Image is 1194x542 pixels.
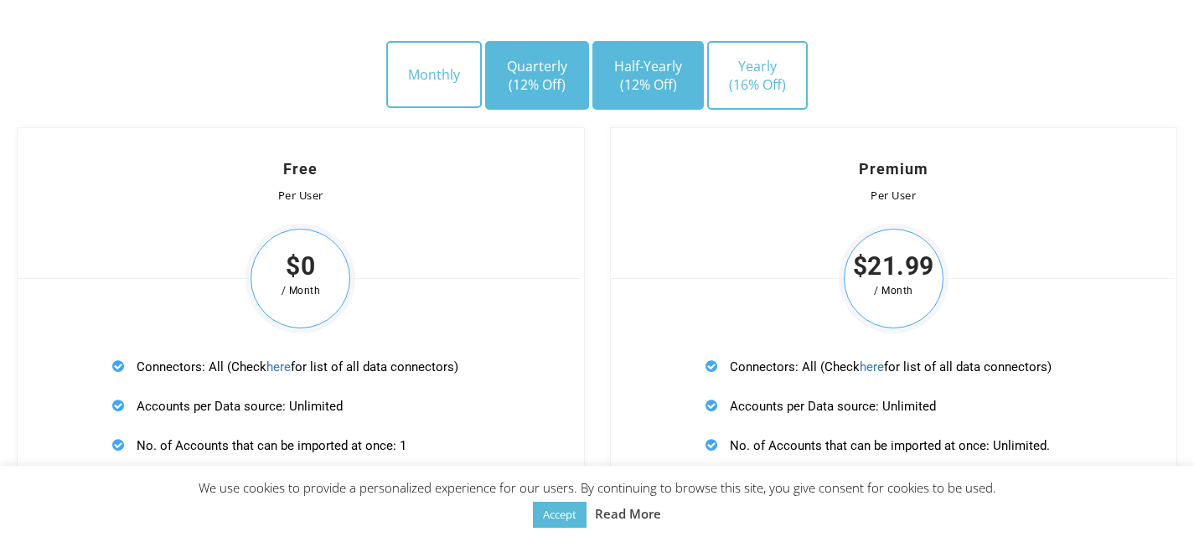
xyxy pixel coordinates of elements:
div: Per User [644,189,1144,203]
span: (12% Off) [507,75,567,94]
button: Half-Yearly(12% Off) [592,41,704,110]
div: Widget chat [1110,462,1194,542]
a: Read More [595,503,661,524]
button: Monthly [386,41,482,108]
button: Yearly(16% Off) [707,41,808,110]
p: Connectors: All (Check for list of all data connectors) [706,356,1082,377]
a: Accept [533,502,587,528]
a: here [860,359,884,374]
iframe: Chat Widget [1110,462,1194,542]
p: Accounts per Data source: Unlimited [112,395,488,416]
p: Connectors: All (Check for list of all data connectors) [112,356,488,377]
h4: Premium [644,162,1144,177]
span: / Month [839,281,948,301]
span: (16% Off) [729,75,786,94]
span: We use cookies to provide a personalized experience for our users. By continuing to browse this s... [199,479,996,522]
span: / Month [246,281,355,301]
a: here [266,359,291,374]
span: $21.99 [839,256,948,276]
span: (12% Off) [614,75,682,94]
p: No. of Accounts that can be imported at once: Unlimited. [706,435,1082,456]
h4: Free [51,162,550,177]
p: Accounts per Data source: Unlimited [706,395,1082,416]
button: Quarterly(12% Off) [485,41,589,110]
p: No. of Accounts that can be imported at once: 1 [112,435,488,456]
span: $0 [246,256,355,276]
div: Per User [51,189,550,203]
